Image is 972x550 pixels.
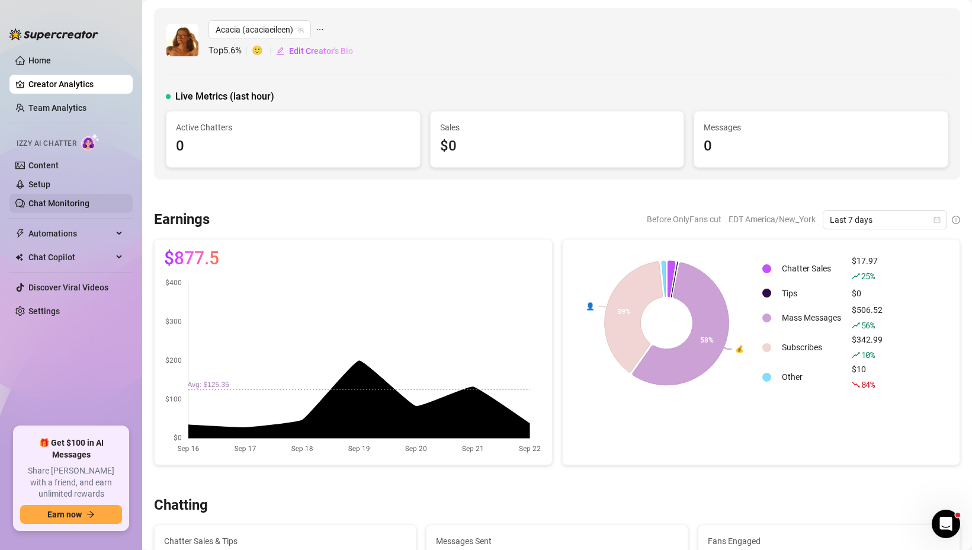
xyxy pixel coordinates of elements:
span: Before OnlyFans cut [647,210,721,228]
h3: Chatting [154,496,208,515]
span: Chat Copilot [28,248,113,267]
span: Sales [440,121,675,134]
span: $877.5 [164,249,219,268]
button: Edit Creator's Bio [275,41,354,60]
img: AI Chatter [81,133,100,151]
img: Acacia [166,24,198,56]
span: Earn now [47,510,82,519]
img: Chat Copilot [15,253,23,261]
span: rise [852,351,860,359]
span: 10 % [861,349,875,360]
span: team [297,26,304,33]
span: Active Chatters [176,121,410,134]
span: Fans Engaged [708,535,950,548]
span: Share [PERSON_NAME] with a friend, and earn unlimited rewards [20,465,122,500]
td: Other [777,363,846,391]
a: Settings [28,306,60,316]
span: Messages [704,121,938,134]
text: 💰 [735,344,744,353]
span: 🙂 [252,44,275,58]
span: 56 % [861,319,875,331]
span: Chatter Sales & Tips [164,535,406,548]
h3: Earnings [154,210,210,229]
span: Automations [28,224,113,243]
span: Izzy AI Chatter [17,138,76,149]
img: logo-BBDzfeDw.svg [9,28,98,40]
div: 0 [704,135,938,158]
a: Discover Viral Videos [28,283,108,292]
button: Earn nowarrow-right [20,505,122,524]
div: $17.97 [852,254,883,283]
div: $506.52 [852,303,883,332]
span: Edit Creator's Bio [289,46,353,56]
span: 84 % [861,379,875,390]
td: Subscribes [777,333,846,362]
span: Last 7 days [830,211,940,229]
iframe: Intercom live chat [932,510,960,538]
div: $10 [852,363,883,391]
span: calendar [933,216,941,223]
span: 🎁 Get $100 in AI Messages [20,437,122,461]
div: $0 [440,135,675,158]
td: Chatter Sales [777,254,846,283]
a: Chat Monitoring [28,199,89,208]
div: $342.99 [852,333,883,362]
span: rise [852,321,860,330]
a: Setup [28,180,50,189]
span: arrow-right [86,510,95,519]
span: thunderbolt [15,229,25,238]
span: edit [276,47,284,55]
text: 👤 [586,301,595,310]
a: Team Analytics [28,103,86,113]
a: Creator Analytics [28,75,123,94]
span: Live Metrics (last hour) [175,89,274,104]
a: Content [28,161,59,170]
span: ellipsis [316,20,324,39]
div: 0 [176,135,410,158]
span: 25 % [861,270,875,282]
td: Mass Messages [777,303,846,332]
span: info-circle [952,216,960,224]
span: Messages Sent [436,535,678,548]
span: fall [852,380,860,389]
td: Tips [777,284,846,302]
span: rise [852,272,860,280]
span: Acacia (acaciaeileen) [216,21,304,39]
span: EDT America/New_York [729,210,816,228]
span: Top 5.6 % [208,44,252,58]
div: $0 [852,287,883,300]
a: Home [28,56,51,65]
